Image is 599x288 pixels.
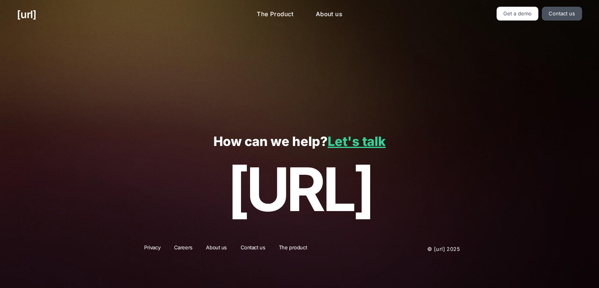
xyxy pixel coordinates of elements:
[17,135,582,149] p: How can we help?
[17,7,36,22] a: [URL]
[17,156,582,223] p: [URL]
[497,7,539,21] a: Get a demo
[274,244,312,254] a: The product
[201,244,232,254] a: About us
[169,244,198,254] a: Careers
[542,7,582,21] a: Contact us
[250,7,300,22] a: The Product
[310,7,349,22] a: About us
[328,134,386,149] a: Let's talk
[236,244,271,254] a: Contact us
[380,244,460,254] p: © [URL] 2025
[139,244,165,254] a: Privacy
